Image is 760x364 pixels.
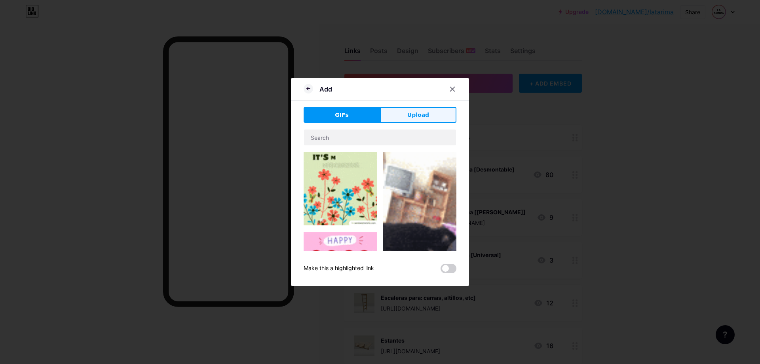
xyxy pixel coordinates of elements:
input: Search [304,130,456,145]
div: Add [319,84,332,94]
span: GIFs [335,111,349,119]
button: GIFs [304,107,380,123]
span: Upload [407,111,429,119]
img: Gihpy [304,152,377,225]
div: Make this a highlighted link [304,264,374,273]
img: Gihpy [304,232,377,305]
img: Gihpy [383,152,456,288]
button: Upload [380,107,456,123]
